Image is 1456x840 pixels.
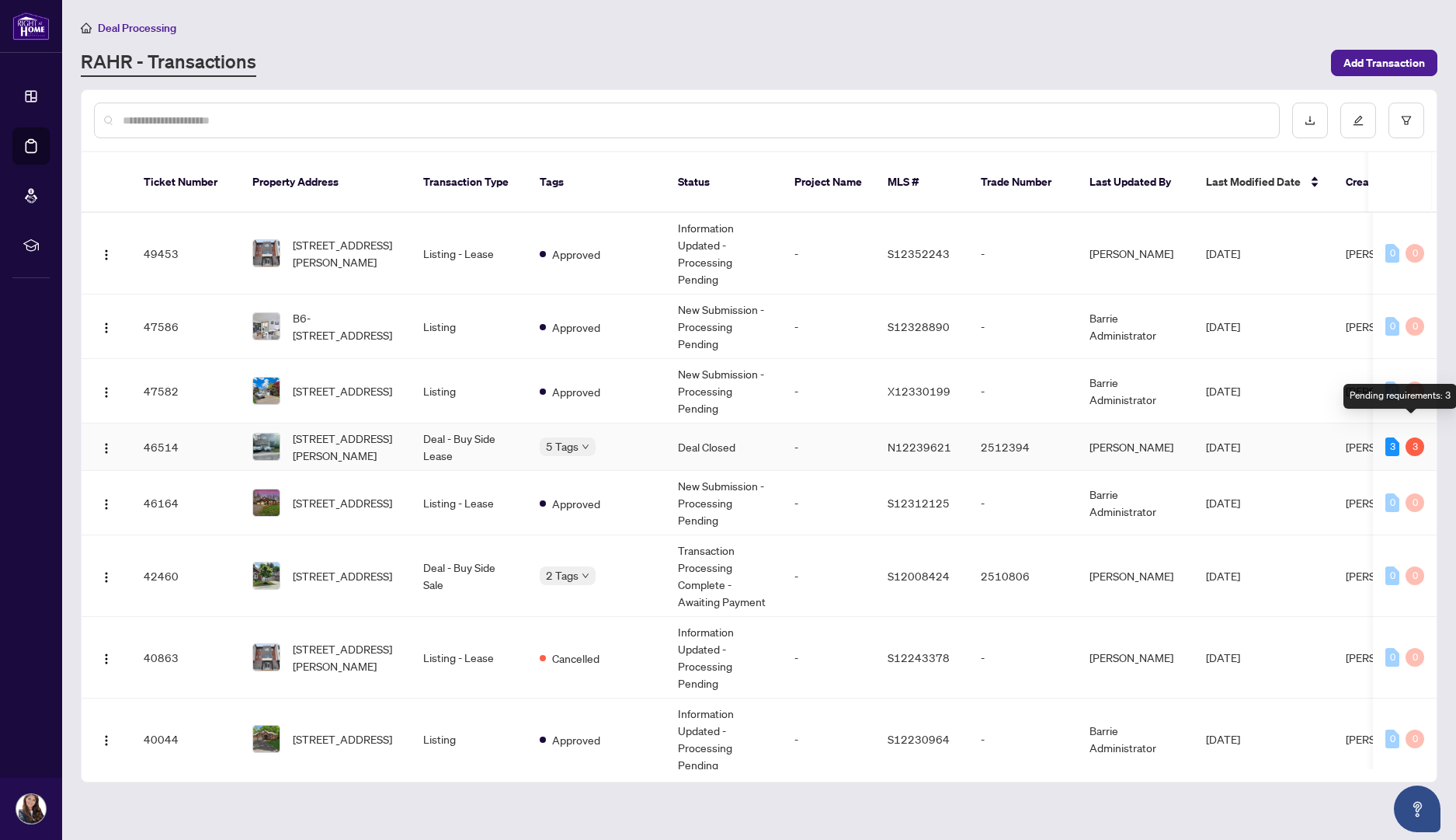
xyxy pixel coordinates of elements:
[552,383,600,400] span: Approved
[293,567,392,584] span: [STREET_ADDRESS]
[131,152,240,213] th: Ticket Number
[1385,566,1399,585] div: 0
[131,699,240,780] td: 40044
[888,650,950,664] span: S12243378
[100,498,113,511] img: Logo
[782,213,875,295] td: -
[1206,650,1240,664] span: [DATE]
[1406,566,1424,585] div: 0
[1406,493,1424,512] div: 0
[888,384,950,398] span: X12330199
[1346,496,1430,510] span: [PERSON_NAME]
[552,650,599,667] span: Cancelled
[12,12,50,40] img: logo
[1406,317,1424,336] div: 0
[253,563,280,589] img: thumbnail-img
[1077,699,1194,780] td: Barrie Administrator
[1305,115,1315,126] span: download
[527,152,665,213] th: Tags
[665,423,782,471] td: Deal Closed
[665,295,782,359] td: New Submission - Processing Pending
[888,732,950,746] span: S12230964
[1353,115,1364,126] span: edit
[131,295,240,359] td: 47586
[100,734,113,747] img: Logo
[253,313,280,340] img: thumbnail-img
[1388,103,1424,138] button: filter
[968,699,1077,780] td: -
[1385,382,1399,400] div: 0
[888,319,950,333] span: S12328890
[665,535,782,617] td: Transaction Processing Complete - Awaiting Payment
[411,699,527,780] td: Listing
[1077,471,1194,535] td: Barrie Administrator
[1385,730,1399,748] div: 0
[1077,152,1194,213] th: Last Updated By
[293,430,398,464] span: [STREET_ADDRESS][PERSON_NAME]
[411,423,527,471] td: Deal - Buy Side Lease
[582,572,589,580] span: down
[1206,384,1240,398] span: [DATE]
[968,535,1077,617] td: 2510806
[552,495,600,512] span: Approved
[1206,569,1240,583] span: [DATE]
[1406,382,1424,400] div: 0
[1385,648,1399,667] div: 0
[1343,51,1425,75] span: Add Transaction
[81,23,92,33] span: home
[131,617,240,699] td: 40863
[293,309,398,343] span: B6-[STREET_ADDRESS]
[1340,103,1376,138] button: edit
[16,794,46,824] img: Profile Icon
[100,322,113,334] img: Logo
[253,644,280,671] img: thumbnail-img
[253,490,280,516] img: thumbnail-img
[782,699,875,780] td: -
[1206,319,1240,333] span: [DATE]
[94,645,119,670] button: Logo
[94,727,119,751] button: Logo
[131,535,240,617] td: 42460
[665,152,782,213] th: Status
[968,295,1077,359] td: -
[546,437,579,455] span: 5 Tags
[94,378,119,403] button: Logo
[782,295,875,359] td: -
[293,730,392,748] span: [STREET_ADDRESS]
[1406,648,1424,667] div: 0
[98,21,176,35] span: Deal Processing
[968,423,1077,471] td: 2512394
[411,213,527,295] td: Listing - Lease
[1385,437,1399,456] div: 3
[968,617,1077,699] td: -
[582,443,589,451] span: down
[1346,246,1430,260] span: [PERSON_NAME]
[253,240,280,267] img: thumbnail-img
[94,563,119,588] button: Logo
[1206,246,1240,260] span: [DATE]
[1206,732,1240,746] span: [DATE]
[131,423,240,471] td: 46514
[1077,535,1194,617] td: [PERSON_NAME]
[94,314,119,339] button: Logo
[1077,295,1194,359] td: Barrie Administrator
[782,423,875,471] td: -
[665,213,782,295] td: Information Updated - Processing Pending
[131,359,240,423] td: 47582
[253,726,280,752] img: thumbnail-img
[253,434,280,460] img: thumbnail-img
[782,359,875,423] td: -
[552,246,600,263] span: Approved
[1401,115,1412,126] span: filter
[1394,786,1440,832] button: Open asap
[411,295,527,359] td: Listing
[411,359,527,423] td: Listing
[1077,423,1194,471] td: [PERSON_NAME]
[1406,437,1424,456] div: 3
[665,471,782,535] td: New Submission - Processing Pending
[1077,359,1194,423] td: Barrie Administrator
[100,442,113,455] img: Logo
[552,731,600,748] span: Approved
[1331,50,1437,76] button: Add Transaction
[1206,496,1240,510] span: [DATE]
